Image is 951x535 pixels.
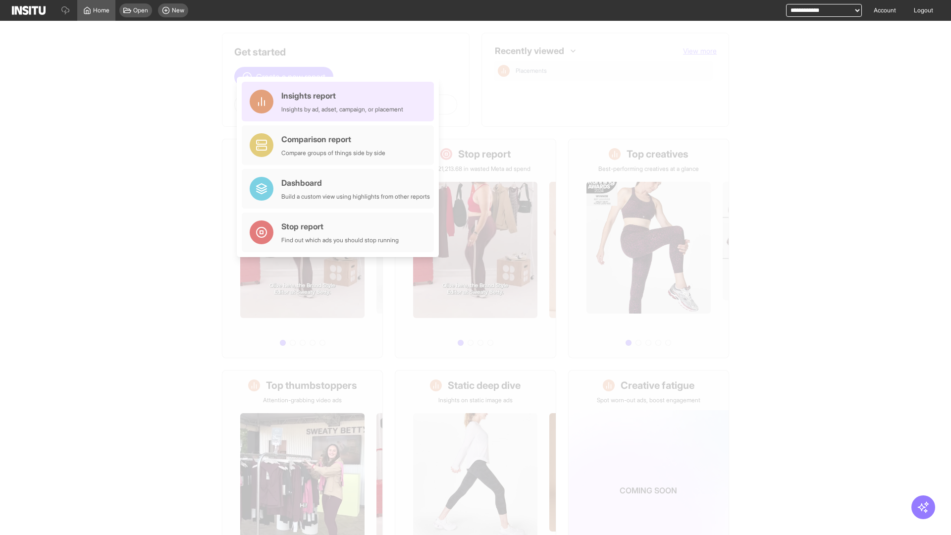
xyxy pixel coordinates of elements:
span: Home [93,6,109,14]
span: Open [133,6,148,14]
div: Compare groups of things side by side [281,149,385,157]
div: Build a custom view using highlights from other reports [281,193,430,201]
img: Logo [12,6,46,15]
span: New [172,6,184,14]
div: Insights report [281,90,403,102]
div: Dashboard [281,177,430,189]
div: Insights by ad, adset, campaign, or placement [281,106,403,113]
div: Stop report [281,220,399,232]
div: Find out which ads you should stop running [281,236,399,244]
div: Comparison report [281,133,385,145]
